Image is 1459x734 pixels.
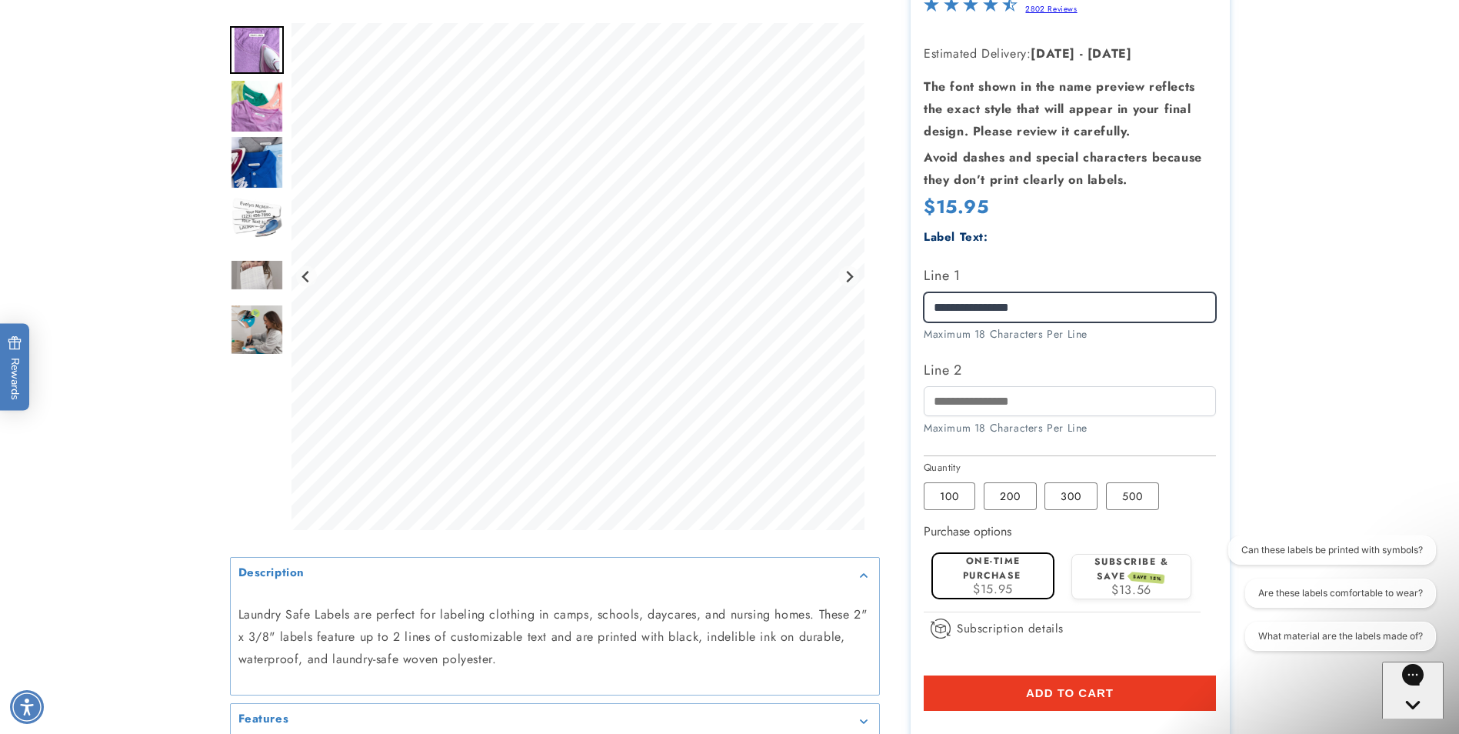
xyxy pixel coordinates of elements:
[1130,572,1164,584] span: SAVE 15%
[973,580,1013,598] span: $15.95
[230,23,284,77] div: Go to slide 1
[924,326,1216,342] div: Maximum 18 Characters Per Line
[924,193,989,220] span: $15.95
[230,135,284,189] div: Go to slide 3
[924,522,1011,540] label: Purchase options
[1217,535,1444,665] iframe: Gorgias live chat conversation starters
[230,304,284,358] img: Iron-On Labels - Label Land
[230,79,284,133] img: Iron on name tags ironed to a t-shirt
[1094,555,1169,583] label: Subscribe & save
[924,43,1216,65] p: Estimated Delivery:
[230,135,284,189] img: Iron on name labels ironed to shirt collar
[1031,45,1075,62] strong: [DATE]
[230,192,284,245] img: Iron-on name labels with an iron
[838,266,859,287] button: Next slide
[924,78,1195,140] strong: The font shown in the name preview reflects the exact style that will appear in your final design...
[238,711,289,726] h2: Features
[1382,662,1444,719] iframe: Gorgias live chat messenger
[1111,581,1151,599] span: $13.56
[230,259,284,290] img: null
[238,565,305,580] h2: Description
[1106,482,1159,510] label: 500
[963,554,1021,582] label: One-time purchase
[296,266,317,287] button: Go to last slide
[230,192,284,245] div: Go to slide 4
[924,420,1216,436] div: Maximum 18 Characters Per Line
[1088,45,1132,62] strong: [DATE]
[924,263,1216,288] label: Line 1
[230,26,284,74] img: Iron on name label being ironed to shirt
[924,482,975,510] label: 100
[1026,686,1114,700] span: Add to cart
[12,611,195,657] iframe: Sign Up via Text for Offers
[231,557,879,592] summary: Description
[924,358,1216,382] label: Line 2
[230,79,284,133] div: Go to slide 2
[924,676,1216,711] button: Add to cart
[8,336,22,400] span: Rewards
[924,1,1018,18] span: 4.5-star overall rating
[924,148,1202,189] strong: Avoid dashes and special characters because they don’t print clearly on labels.
[957,619,1064,638] span: Subscription details
[924,460,962,475] legend: Quantity
[984,482,1037,510] label: 200
[230,248,284,302] div: Go to slide 5
[1080,45,1084,62] strong: -
[10,690,44,724] div: Accessibility Menu
[1025,3,1077,15] a: 2802 Reviews - open in a new tab
[1044,482,1098,510] label: 300
[238,604,871,670] p: Laundry Safe Labels are perfect for labeling clothing in camps, schools, daycares, and nursing ho...
[230,304,284,358] div: Go to slide 6
[924,229,988,245] label: Label Text:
